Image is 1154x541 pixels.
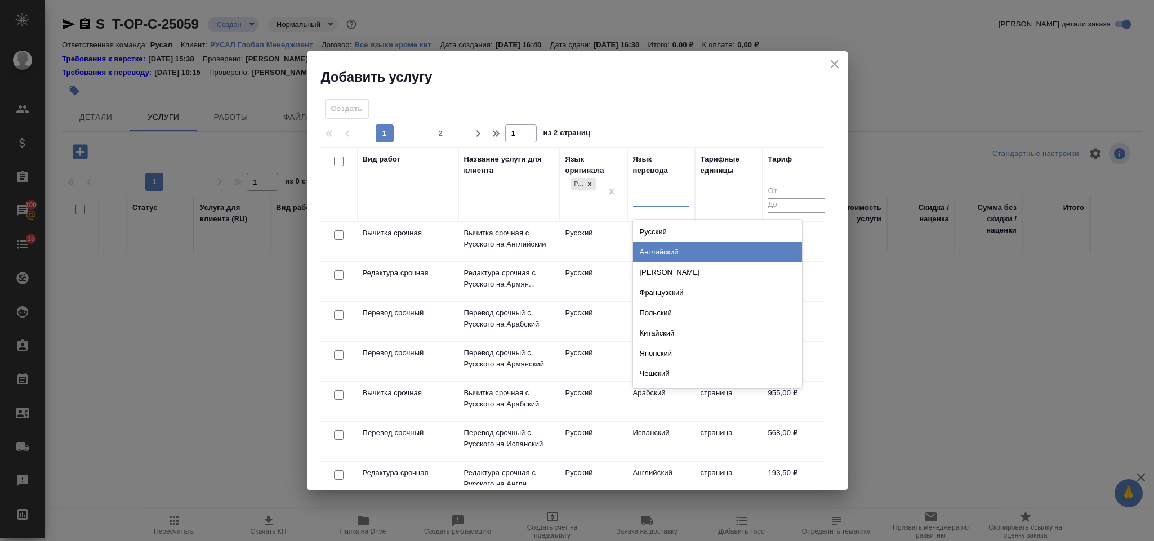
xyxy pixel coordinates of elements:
[543,126,591,142] span: из 2 страниц
[560,462,627,501] td: Русский
[560,382,627,421] td: Русский
[363,307,453,319] p: Перевод срочный
[763,382,830,421] td: 955,00 ₽
[363,347,453,359] p: Перевод срочный
[627,262,695,301] td: Армянский
[432,124,450,142] button: 2
[633,303,802,323] div: Польский
[363,267,453,279] p: Редактура срочная
[627,302,695,341] td: Арабский
[633,283,802,303] div: Французский
[363,467,453,479] p: Редактура срочная
[633,154,689,176] div: Язык перевода
[763,422,830,461] td: 568,00 ₽
[464,307,554,330] p: Перевод срочный с Русского на Арабский
[633,242,802,262] div: Английский
[633,323,802,343] div: Китайский
[321,68,848,86] h2: Добавить услугу
[464,267,554,290] p: Редактура срочная с Русского на Армян...
[627,382,695,421] td: Арабский
[763,462,830,501] td: 193,50 ₽
[363,227,453,239] p: Вычитка срочная
[768,198,825,212] input: До
[571,178,583,190] div: Русский
[695,382,763,421] td: страница
[560,222,627,261] td: Русский
[768,185,825,199] input: От
[464,347,554,370] p: Перевод срочный с Русского на Армянский
[695,422,763,461] td: страница
[768,154,792,165] div: Тариф
[464,467,554,490] p: Редактура срочная с Русского на Англи...
[570,177,597,191] div: Русский
[363,427,453,439] p: Перевод срочный
[464,154,554,176] div: Название услуги для клиента
[695,462,763,501] td: страница
[627,342,695,381] td: Армянский
[826,56,843,73] button: close
[633,343,802,364] div: Японский
[627,422,695,461] td: Испанский
[464,227,554,250] p: Вычитка срочная с Русского на Английский
[560,302,627,341] td: Русский
[633,364,802,384] div: Чешский
[627,222,695,261] td: Английский
[565,154,622,176] div: Язык оригинала
[560,262,627,301] td: Русский
[363,387,453,399] p: Вычитка срочная
[464,427,554,450] p: Перевод срочный с Русского на Испанский
[633,262,802,283] div: [PERSON_NAME]
[363,154,401,165] div: Вид работ
[633,222,802,242] div: Русский
[432,128,450,139] span: 2
[560,422,627,461] td: Русский
[464,387,554,410] p: Вычитка срочная с Русского на Арабский
[560,342,627,381] td: Русский
[633,384,802,404] div: Сербский
[627,462,695,501] td: Английский
[701,154,757,176] div: Тарифные единицы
